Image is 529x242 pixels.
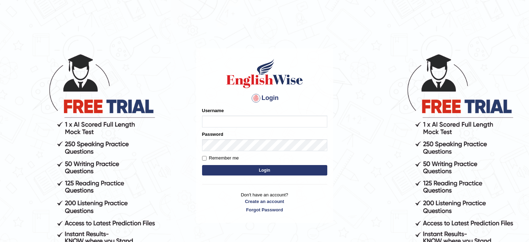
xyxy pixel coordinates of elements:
img: Logo of English Wise sign in for intelligent practice with AI [225,58,304,89]
input: Remember me [202,156,207,161]
button: Login [202,165,327,175]
label: Password [202,131,223,138]
label: Remember me [202,155,239,162]
p: Don't have an account? [202,192,327,213]
h4: Login [202,93,327,104]
label: Username [202,107,224,114]
a: Forgot Password [202,206,327,213]
a: Create an account [202,198,327,205]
